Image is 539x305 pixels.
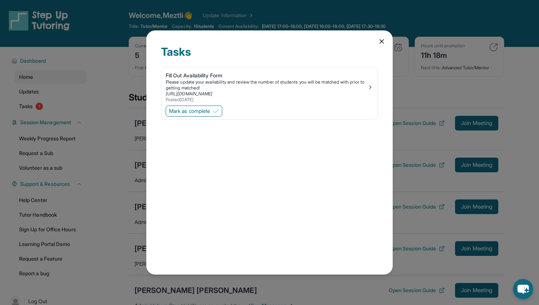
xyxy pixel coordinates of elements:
[169,107,210,115] span: Mark as complete
[166,91,212,96] a: [URL][DOMAIN_NAME]
[166,72,367,79] div: Fill Out Availability Form
[213,108,219,114] img: Mark as complete
[161,45,378,67] div: Tasks
[166,106,222,117] button: Mark as complete
[166,79,367,91] div: Please update your availability and review the number of students you will be matched with prior ...
[166,97,367,103] div: Posted [DATE]
[161,67,378,104] a: Fill Out Availability FormPlease update your availability and review the number of students you w...
[513,279,533,299] button: chat-button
